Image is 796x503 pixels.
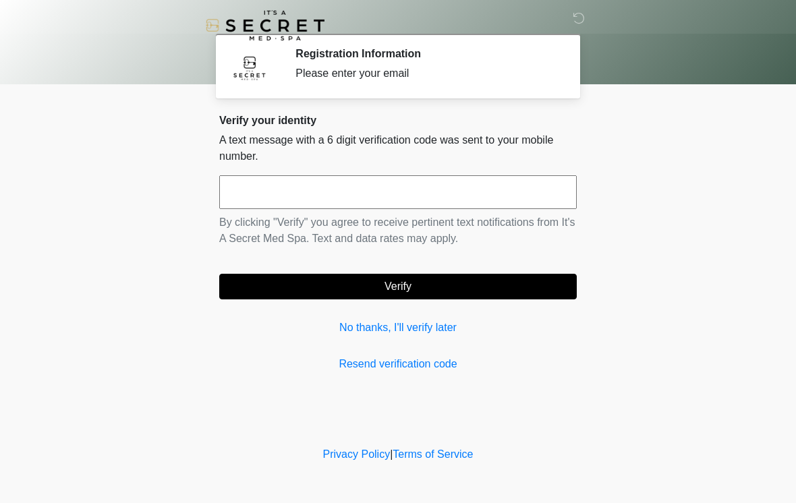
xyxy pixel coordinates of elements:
p: By clicking "Verify" you agree to receive pertinent text notifications from It's A Secret Med Spa... [219,214,577,247]
div: Please enter your email [295,65,557,82]
a: Privacy Policy [323,448,391,460]
h2: Registration Information [295,47,557,60]
img: It's A Secret Med Spa Logo [206,10,324,40]
a: Resend verification code [219,356,577,372]
button: Verify [219,274,577,299]
p: A text message with a 6 digit verification code was sent to your mobile number. [219,132,577,165]
a: | [390,448,393,460]
h2: Verify your identity [219,114,577,127]
a: Terms of Service [393,448,473,460]
a: No thanks, I'll verify later [219,320,577,336]
img: Agent Avatar [229,47,270,88]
